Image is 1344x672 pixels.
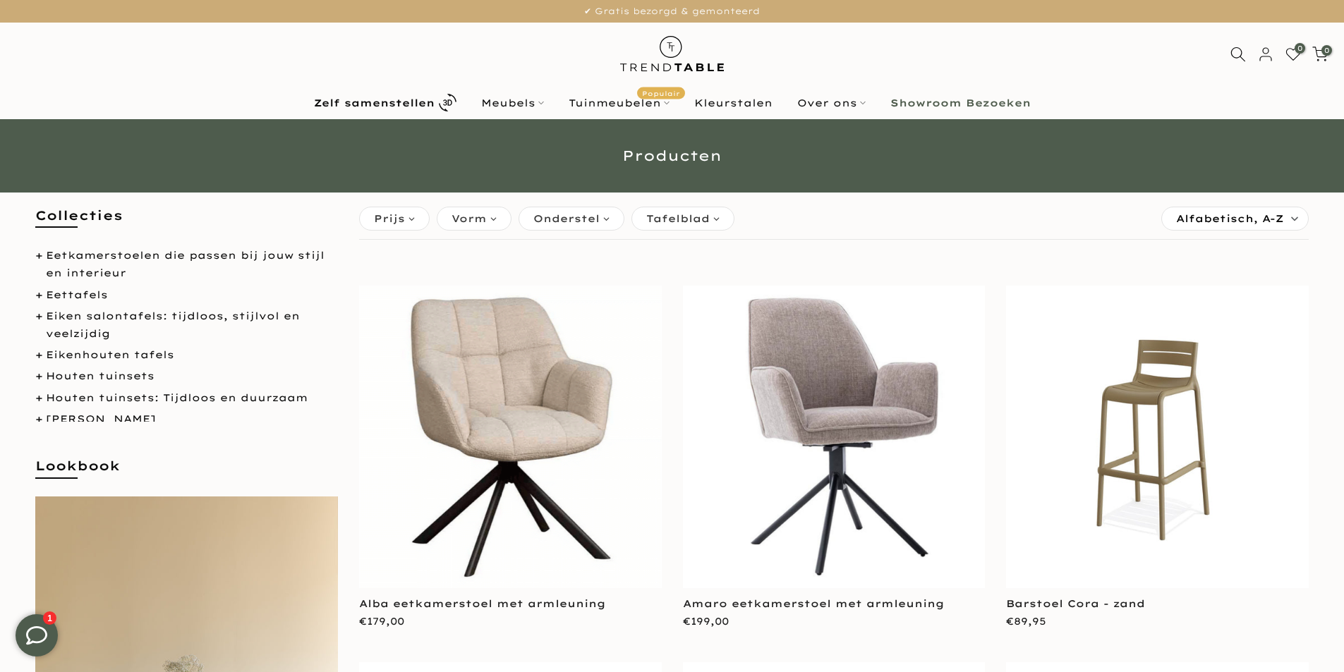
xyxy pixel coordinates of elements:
a: Meubels [468,94,556,111]
a: 0 [1285,47,1301,62]
a: Houten tuinsets [46,369,155,382]
span: Vorm [452,211,487,226]
span: Populair [637,87,685,99]
b: Zelf samenstellen [314,98,435,108]
span: Tafelblad [646,211,710,226]
iframe: toggle-frame [1,600,72,671]
a: Kleurstalen [682,94,785,111]
a: Eetkamerstoelen die passen bij jouw stijl en interieur [46,249,325,279]
span: €199,00 [683,615,729,628]
a: Alba eetkamerstoel met armleuning [359,597,605,610]
img: trend-table [610,23,734,85]
span: Onderstel [533,211,600,226]
a: 0 [1312,47,1328,62]
span: €89,95 [1006,615,1046,628]
a: Showroom Bezoeken [878,94,1043,111]
span: Prijs [374,211,405,226]
p: ✔ Gratis bezorgd & gemonteerd [18,4,1326,19]
a: Eiken salontafels: tijdloos, stijlvol en veelzijdig [46,310,300,340]
h1: Producten [260,149,1085,163]
label: Sorteren:Alfabetisch, A-Z [1162,207,1308,230]
span: €179,00 [359,615,404,628]
h5: Collecties [35,207,338,238]
a: [PERSON_NAME] [46,413,156,425]
a: Eikenhouten tafels [46,348,174,361]
span: 0 [1321,45,1332,56]
a: Barstoel Cora - zand [1006,597,1145,610]
a: Over ons [785,94,878,111]
a: Houten tuinsets: Tijdloos en duurzaam [46,391,308,404]
a: Zelf samenstellen [301,90,468,115]
a: Eettafels [46,288,108,301]
a: Amaro eetkamerstoel met armleuning [683,597,944,610]
a: TuinmeubelenPopulair [556,94,682,111]
h5: Lookbook [35,457,338,489]
span: Alfabetisch, A-Z [1176,207,1283,230]
b: Showroom Bezoeken [890,98,1031,108]
span: 0 [1295,43,1305,54]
